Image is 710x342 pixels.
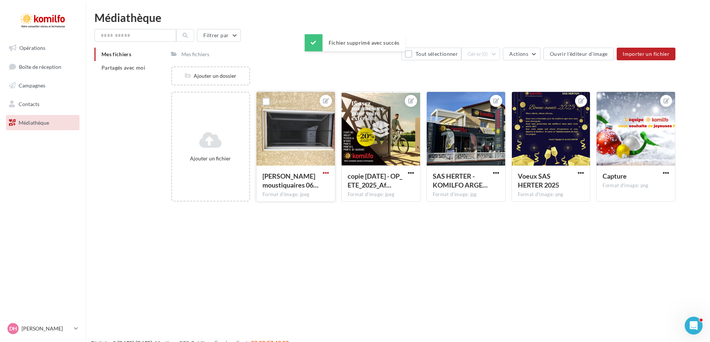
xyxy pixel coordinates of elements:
[4,40,81,56] a: Opérations
[101,64,145,71] span: Partagés avec moi
[19,82,45,89] span: Campagnes
[181,51,209,58] div: Mes fichiers
[305,34,406,51] div: Fichier supprimé avec succès
[401,48,461,60] button: Tout sélectionner
[509,51,528,57] span: Actions
[518,191,584,198] div: Format d'image: png
[617,48,675,60] button: Importer un fichier
[4,115,81,131] a: Médiathèque
[262,191,329,198] div: Format d'image: jpeg
[197,29,241,42] button: Filtrer par
[4,96,81,112] a: Contacts
[433,191,499,198] div: Format d'image: jpg
[262,172,319,189] span: ALVES moustiquaires 06 2025 (7)
[172,72,249,80] div: Ajouter un dossier
[685,317,703,335] iframe: Intercom live chat
[4,78,81,93] a: Campagnes
[603,172,627,180] span: Capture
[348,172,402,189] span: copie 16-05-2025 - OP_ETE_2025_Affiche Vitrine_120x80_HD-page-001
[603,182,669,189] div: Format d'image: png
[503,48,540,60] button: Actions
[19,63,61,70] span: Boîte de réception
[4,59,81,75] a: Boîte de réception
[461,48,500,60] button: Gérer(0)
[518,172,559,189] span: Voeux SAS HERTER 2025
[101,51,131,57] span: Mes fichiers
[623,51,669,57] span: Importer un fichier
[94,12,701,23] div: Médiathèque
[175,155,246,162] div: Ajouter un fichier
[543,48,614,60] button: Ouvrir l'éditeur d'image
[433,172,488,189] span: SAS HERTER - KOMILFO ARGELES SUR MER
[19,101,39,107] span: Contacts
[22,325,71,332] p: [PERSON_NAME]
[9,325,17,332] span: DH
[348,191,414,198] div: Format d'image: jpeg
[482,51,488,57] span: (0)
[19,119,49,125] span: Médiathèque
[6,322,80,336] a: DH [PERSON_NAME]
[19,45,45,51] span: Opérations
